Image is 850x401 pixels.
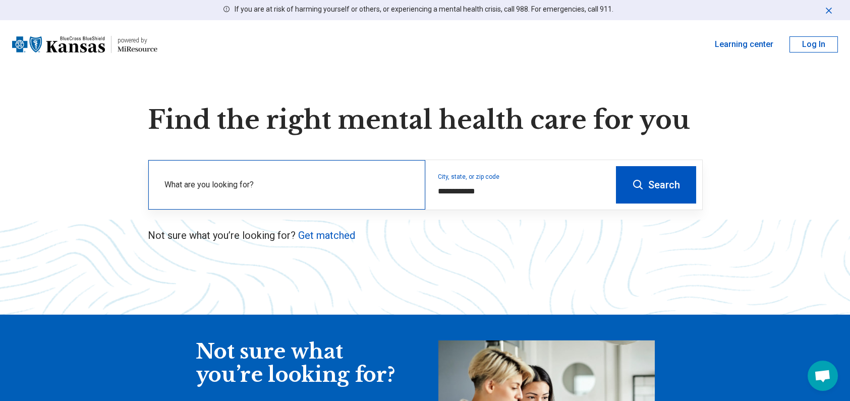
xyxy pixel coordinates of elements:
[12,32,157,57] a: Blue Cross Blue Shield Kansaspowered by
[298,229,355,241] a: Get matched
[196,340,398,386] div: Not sure what you’re looking for?
[808,361,838,391] div: Open chat
[118,36,157,45] div: powered by
[12,32,105,57] img: Blue Cross Blue Shield Kansas
[715,38,773,51] a: Learning center
[148,105,703,135] h1: Find the right mental health care for you
[824,4,834,16] button: Dismiss
[616,166,696,204] button: Search
[789,36,838,53] button: Log In
[235,4,613,15] p: If you are at risk of harming yourself or others, or experiencing a mental health crisis, call 98...
[148,228,703,242] p: Not sure what you’re looking for?
[164,179,413,191] label: What are you looking for?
